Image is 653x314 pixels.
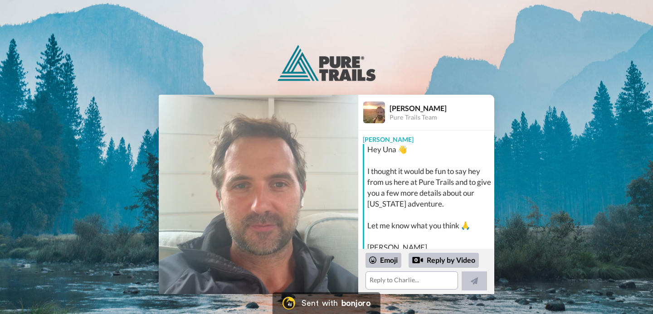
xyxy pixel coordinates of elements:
div: [PERSON_NAME] [358,130,494,144]
div: [PERSON_NAME] [390,104,494,112]
div: Emoji [365,253,401,267]
img: Bonjoro Logo [283,297,295,309]
img: Profile Image [363,101,385,123]
img: logo [278,45,375,81]
div: Hey Una 👋 I thought it would be fun to say hey from us here at Pure Trails and to give you a few ... [367,144,492,253]
div: Pure Trails Team [390,114,494,121]
a: Bonjoro LogoSent withbonjoro [273,292,380,314]
img: 338ca0fc-1a35-4e54-804a-c86be99519a6-thumb.jpg [159,95,358,294]
div: Reply by Video [412,255,423,266]
div: bonjoro [341,299,370,307]
div: Reply by Video [409,253,479,268]
div: Sent with [302,299,338,307]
